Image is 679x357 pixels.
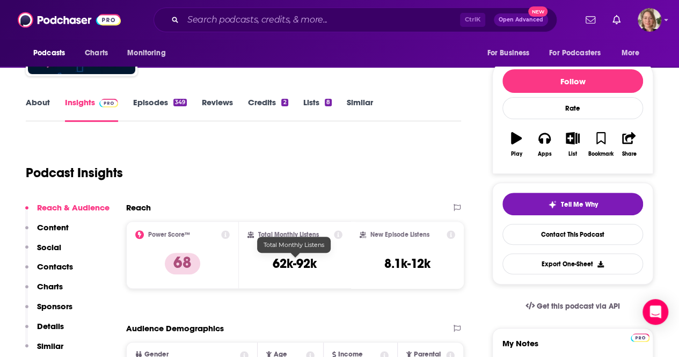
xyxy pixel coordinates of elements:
button: open menu [26,43,79,63]
div: Share [622,151,636,157]
div: 8 [325,99,332,106]
a: Lists8 [303,97,332,122]
span: Monitoring [127,46,165,61]
button: List [559,125,587,164]
span: For Podcasters [549,46,601,61]
button: Follow [502,69,643,93]
a: Contact This Podcast [502,224,643,245]
span: Charts [85,46,108,61]
a: Reviews [202,97,233,122]
button: tell me why sparkleTell Me Why [502,193,643,215]
button: open menu [479,43,543,63]
button: Bookmark [587,125,615,164]
div: Rate [502,97,643,119]
button: Contacts [25,261,73,281]
div: Play [511,151,522,157]
button: Content [25,222,69,242]
a: About [26,97,50,122]
span: Logged in as AriFortierPr [638,8,661,32]
p: Contacts [37,261,73,272]
button: Social [25,242,61,262]
button: open menu [120,43,179,63]
a: Similar [347,97,373,122]
div: List [568,151,577,157]
a: Pro website [631,332,649,342]
button: Details [25,321,64,341]
span: Ctrl K [460,13,485,27]
button: Share [615,125,643,164]
p: Similar [37,341,63,351]
label: My Notes [502,338,643,357]
button: Export One-Sheet [502,253,643,274]
a: Charts [78,43,114,63]
div: Search podcasts, credits, & more... [154,8,557,32]
p: Content [37,222,69,232]
p: Sponsors [37,301,72,311]
button: open menu [614,43,653,63]
span: New [528,6,547,17]
button: open menu [542,43,616,63]
a: InsightsPodchaser Pro [65,97,118,122]
div: Apps [538,151,552,157]
p: Social [37,242,61,252]
a: Show notifications dropdown [581,11,600,29]
h1: Podcast Insights [26,165,123,181]
span: For Business [487,46,529,61]
a: Get this podcast via API [517,293,629,319]
div: Open Intercom Messenger [643,299,668,325]
button: Sponsors [25,301,72,321]
div: Bookmark [588,151,614,157]
h2: Total Monthly Listens [258,231,319,238]
input: Search podcasts, credits, & more... [183,11,460,28]
button: Apps [530,125,558,164]
button: Open AdvancedNew [494,13,548,26]
span: Open Advanced [499,17,543,23]
img: Podchaser Pro [99,99,118,107]
h2: New Episode Listens [370,231,429,238]
div: 2 [281,99,288,106]
p: Reach & Audience [37,202,109,213]
a: Episodes349 [133,97,187,122]
div: 349 [173,99,187,106]
button: Play [502,125,530,164]
img: Podchaser - Follow, Share and Rate Podcasts [18,10,121,30]
a: Show notifications dropdown [608,11,625,29]
span: Get this podcast via API [537,302,620,311]
img: tell me why sparkle [548,200,557,209]
p: Details [37,321,64,331]
p: 68 [165,253,200,274]
h3: 8.1k-12k [384,256,430,272]
span: More [622,46,640,61]
button: Show profile menu [638,8,661,32]
h2: Audience Demographics [126,323,224,333]
button: Charts [25,281,63,301]
span: Total Monthly Listens [264,241,324,249]
img: User Profile [638,8,661,32]
p: Charts [37,281,63,292]
button: Reach & Audience [25,202,109,222]
span: Podcasts [33,46,65,61]
a: Credits2 [248,97,288,122]
span: Tell Me Why [561,200,598,209]
h2: Power Score™ [148,231,190,238]
h2: Reach [126,202,151,213]
h3: 62k-92k [273,256,317,272]
img: Podchaser Pro [631,333,649,342]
